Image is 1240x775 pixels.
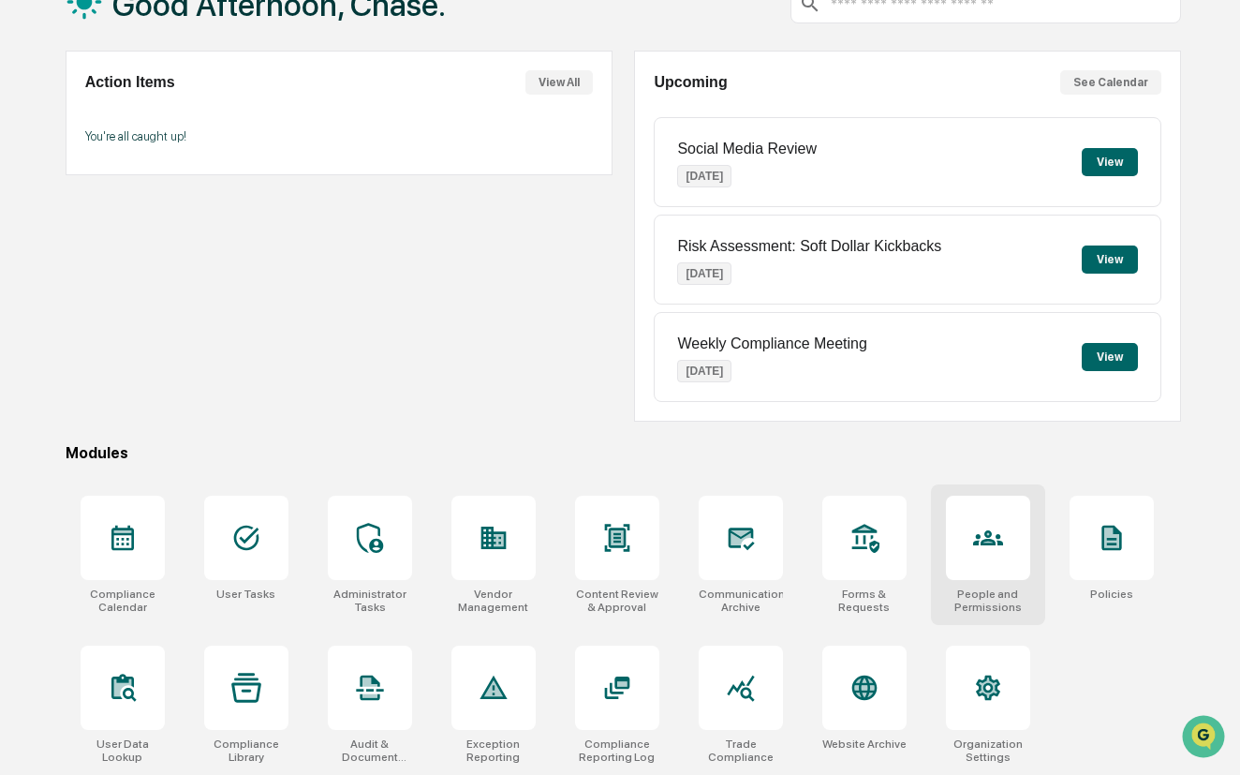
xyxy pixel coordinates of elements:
div: 🗄️ [136,238,151,253]
div: Communications Archive [699,588,783,614]
h2: Action Items [85,74,175,91]
div: Forms & Requests [822,588,907,614]
button: View [1082,343,1138,371]
div: People and Permissions [946,588,1030,614]
button: Start new chat [318,149,341,171]
p: How can we help? [19,39,341,69]
a: Powered byPylon [132,317,227,332]
button: See Calendar [1060,70,1161,95]
div: Administrator Tasks [328,588,412,614]
span: Pylon [186,318,227,332]
div: 🔎 [19,274,34,289]
span: Data Lookup [37,272,118,291]
p: You're all caught up! [85,129,593,143]
a: 🔎Data Lookup [11,264,125,298]
div: Modules [66,444,1182,462]
div: Compliance Reporting Log [575,738,659,764]
p: Risk Assessment: Soft Dollar Kickbacks [677,238,941,255]
button: View [1082,246,1138,274]
span: Attestations [155,236,232,255]
p: Weekly Compliance Meeting [677,335,866,352]
p: [DATE] [677,360,731,382]
div: Vendor Management [451,588,536,614]
div: Content Review & Approval [575,588,659,614]
div: Compliance Library [204,738,288,764]
div: Compliance Calendar [81,588,165,614]
div: Exception Reporting [451,738,536,764]
h2: Upcoming [654,74,727,91]
button: View [1082,148,1138,176]
div: User Data Lookup [81,738,165,764]
button: View All [525,70,593,95]
div: Trade Compliance [699,738,783,764]
p: [DATE] [677,165,731,187]
a: 🖐️Preclearance [11,229,128,262]
img: 1746055101610-c473b297-6a78-478c-a979-82029cc54cd1 [19,143,52,177]
a: 🗄️Attestations [128,229,240,262]
iframe: Open customer support [1180,713,1231,764]
div: Start new chat [64,143,307,162]
div: Policies [1090,588,1133,601]
div: 🖐️ [19,238,34,253]
div: User Tasks [216,588,275,601]
div: Audit & Document Logs [328,738,412,764]
div: Website Archive [822,738,907,751]
p: Social Media Review [677,141,817,157]
div: Organization Settings [946,738,1030,764]
span: Preclearance [37,236,121,255]
p: [DATE] [677,262,731,285]
div: We're available if you need us! [64,162,237,177]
